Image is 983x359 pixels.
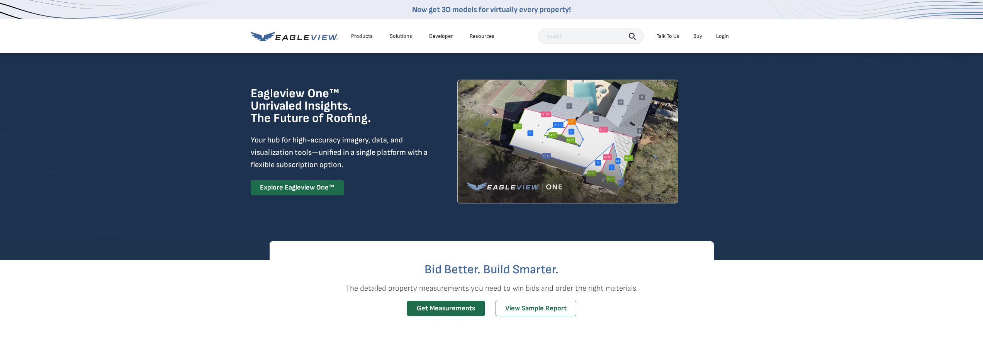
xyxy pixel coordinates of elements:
[270,282,714,295] p: The detailed property measurements you need to win bids and order the right materials.
[351,33,373,40] div: Products
[693,33,702,40] a: Buy
[412,5,571,14] a: Now get 3D models for virtually every property!
[538,29,643,44] input: Search
[251,180,344,195] a: Explore Eagleview One™
[657,33,679,40] div: Talk To Us
[407,301,485,317] a: Get Measurements
[470,33,494,40] div: Resources
[390,33,412,40] div: Solutions
[429,33,453,40] a: Developer
[496,301,576,317] a: View Sample Report
[251,88,410,125] h1: Eagleview One™ Unrivaled Insights. The Future of Roofing.
[716,33,729,40] div: Login
[251,134,429,171] p: Your hub for high-accuracy imagery, data, and visualization tools—unified in a single platform wi...
[270,264,714,276] h2: Bid Better. Build Smarter.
